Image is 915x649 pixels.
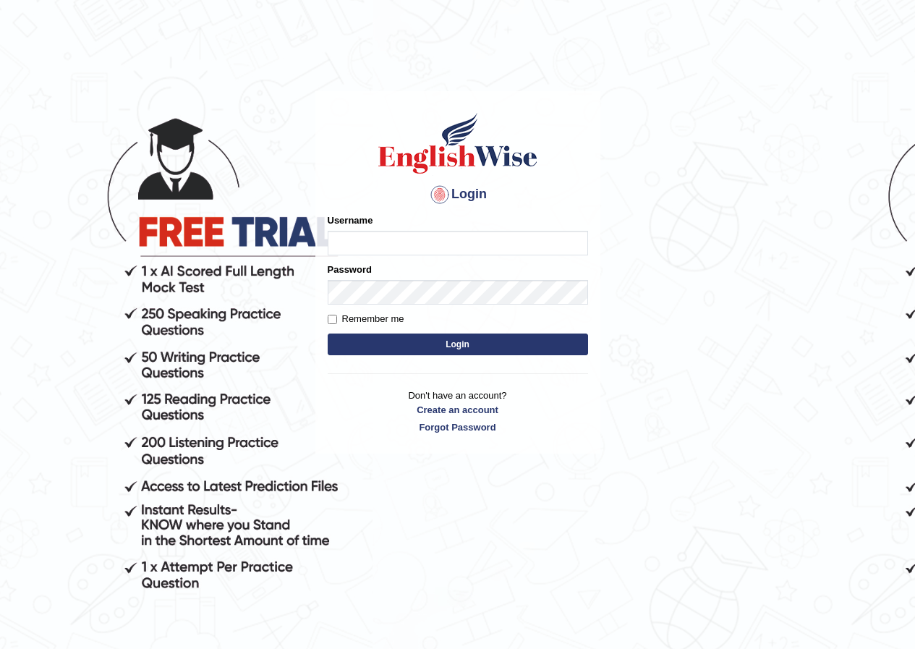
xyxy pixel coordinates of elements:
[328,183,588,206] h4: Login
[328,389,588,433] p: Don't have an account?
[328,312,404,326] label: Remember me
[328,315,337,324] input: Remember me
[328,263,372,276] label: Password
[375,111,540,176] img: Logo of English Wise sign in for intelligent practice with AI
[328,334,588,355] button: Login
[328,403,588,417] a: Create an account
[328,420,588,434] a: Forgot Password
[328,213,373,227] label: Username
